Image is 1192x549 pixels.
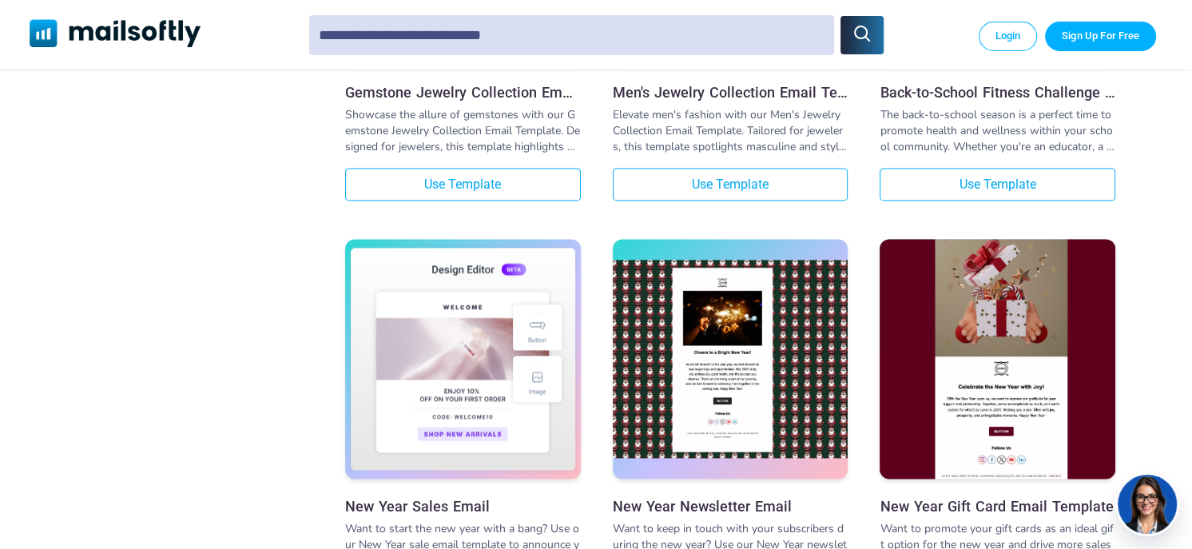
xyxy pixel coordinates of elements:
a: Back-to-School Fitness Challenge Email Template [880,84,1115,101]
a: Use Template [613,168,848,201]
a: Use Template [880,168,1115,201]
a: Mailsoftly [30,19,201,50]
a: Use Template [345,168,581,201]
div: Showcase the allure of gemstones with our Gemstone Jewelry Collection Email Template. Designed fo... [345,107,581,155]
img: Mailsoftly Logo [30,19,201,47]
a: Gemstone Jewelry Collection Email Template [345,84,581,101]
a: New Year Gift Card Email Template [880,498,1115,515]
img: Template [345,242,581,475]
a: Men's Jewelry Collection Email Template [613,84,848,101]
img: Template [880,213,1115,506]
img: agent [1115,475,1179,534]
img: Template [613,260,848,459]
a: New Year Sales Email [345,498,581,515]
a: Login [979,22,1038,50]
div: Elevate men's fashion with our Men's Jewelry Collection Email Template. Tailored for jewelers, th... [613,107,848,155]
div: The back-to-school season is a perfect time to promote health and wellness within your school com... [880,107,1115,155]
a: New Year Newsletter Email [613,498,848,515]
a: Trial [1045,22,1156,50]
